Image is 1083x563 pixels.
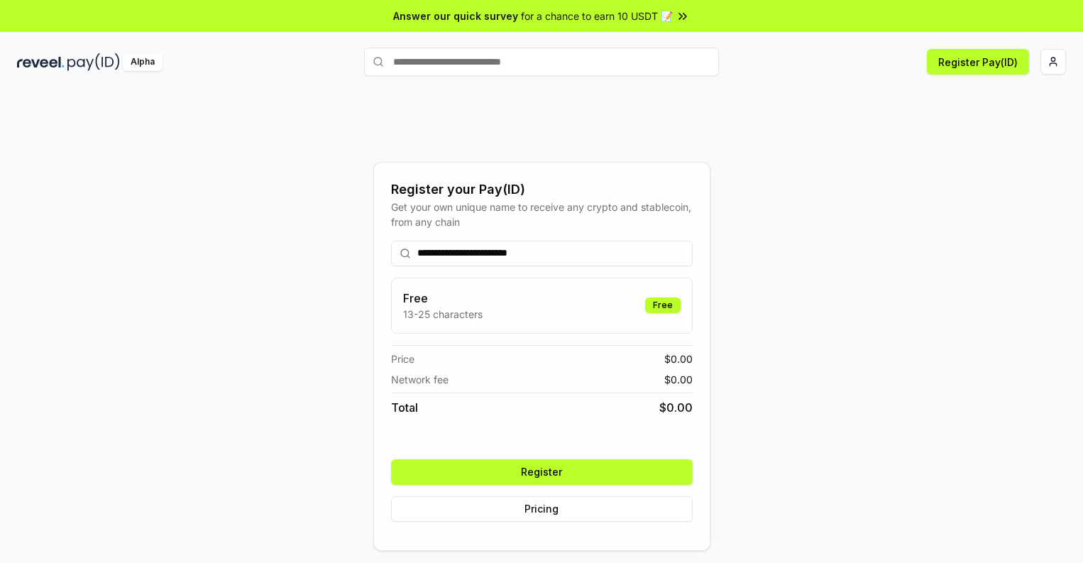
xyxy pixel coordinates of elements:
[521,9,673,23] span: for a chance to earn 10 USDT 📝
[927,49,1029,75] button: Register Pay(ID)
[391,372,449,387] span: Network fee
[403,307,483,322] p: 13-25 characters
[664,372,693,387] span: $ 0.00
[123,53,163,71] div: Alpha
[659,399,693,416] span: $ 0.00
[393,9,518,23] span: Answer our quick survey
[391,351,414,366] span: Price
[391,180,693,199] div: Register your Pay(ID)
[67,53,120,71] img: pay_id
[391,459,693,485] button: Register
[645,297,681,313] div: Free
[391,496,693,522] button: Pricing
[391,399,418,416] span: Total
[403,290,483,307] h3: Free
[664,351,693,366] span: $ 0.00
[17,53,65,71] img: reveel_dark
[391,199,693,229] div: Get your own unique name to receive any crypto and stablecoin, from any chain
